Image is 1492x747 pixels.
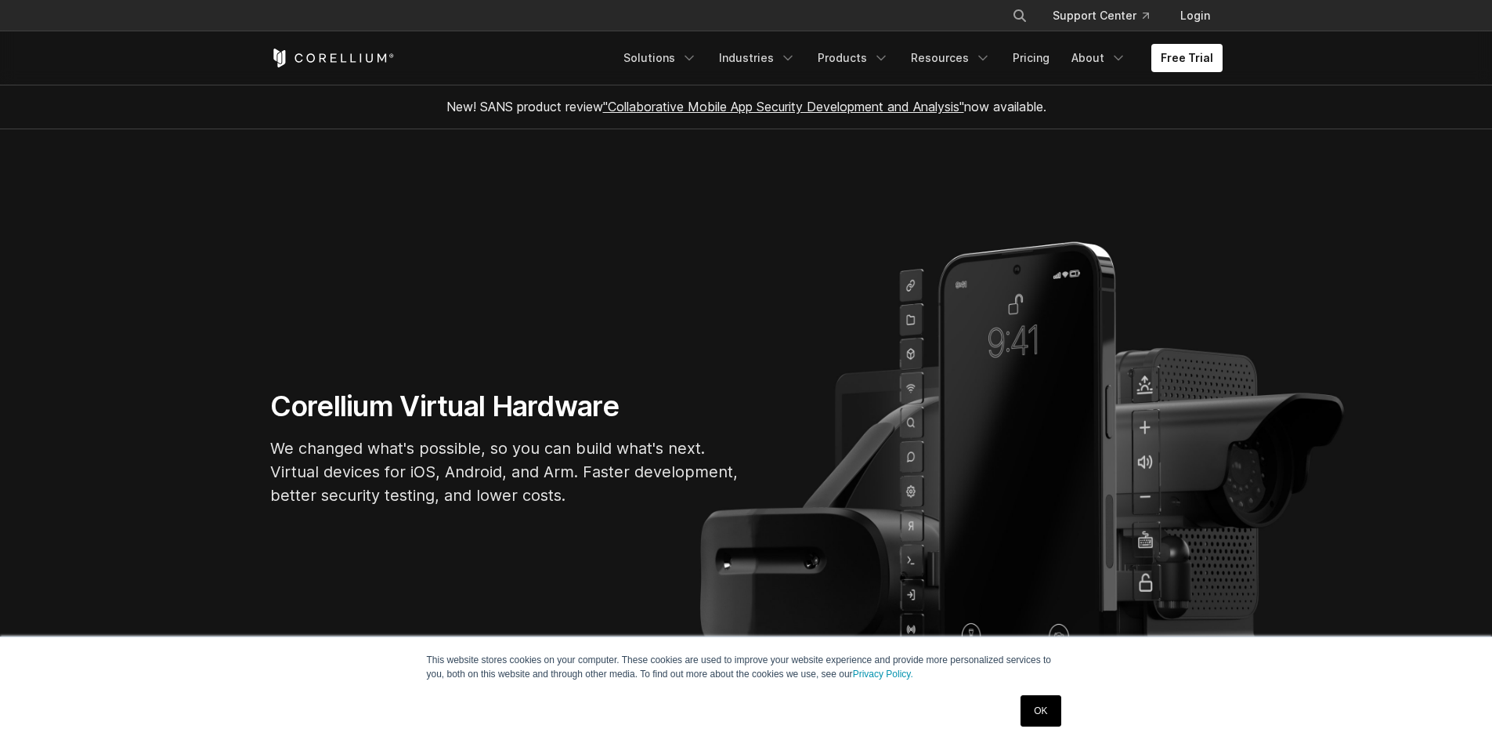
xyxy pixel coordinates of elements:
[614,44,706,72] a: Solutions
[853,669,913,680] a: Privacy Policy.
[603,99,964,114] a: "Collaborative Mobile App Security Development and Analysis"
[1006,2,1034,30] button: Search
[1040,2,1161,30] a: Support Center
[901,44,1000,72] a: Resources
[270,437,740,507] p: We changed what's possible, so you can build what's next. Virtual devices for iOS, Android, and A...
[1168,2,1223,30] a: Login
[808,44,898,72] a: Products
[446,99,1046,114] span: New! SANS product review now available.
[710,44,805,72] a: Industries
[427,653,1066,681] p: This website stores cookies on your computer. These cookies are used to improve your website expe...
[270,389,740,424] h1: Corellium Virtual Hardware
[1003,44,1059,72] a: Pricing
[993,2,1223,30] div: Navigation Menu
[1151,44,1223,72] a: Free Trial
[270,49,395,67] a: Corellium Home
[614,44,1223,72] div: Navigation Menu
[1062,44,1136,72] a: About
[1021,695,1060,727] a: OK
